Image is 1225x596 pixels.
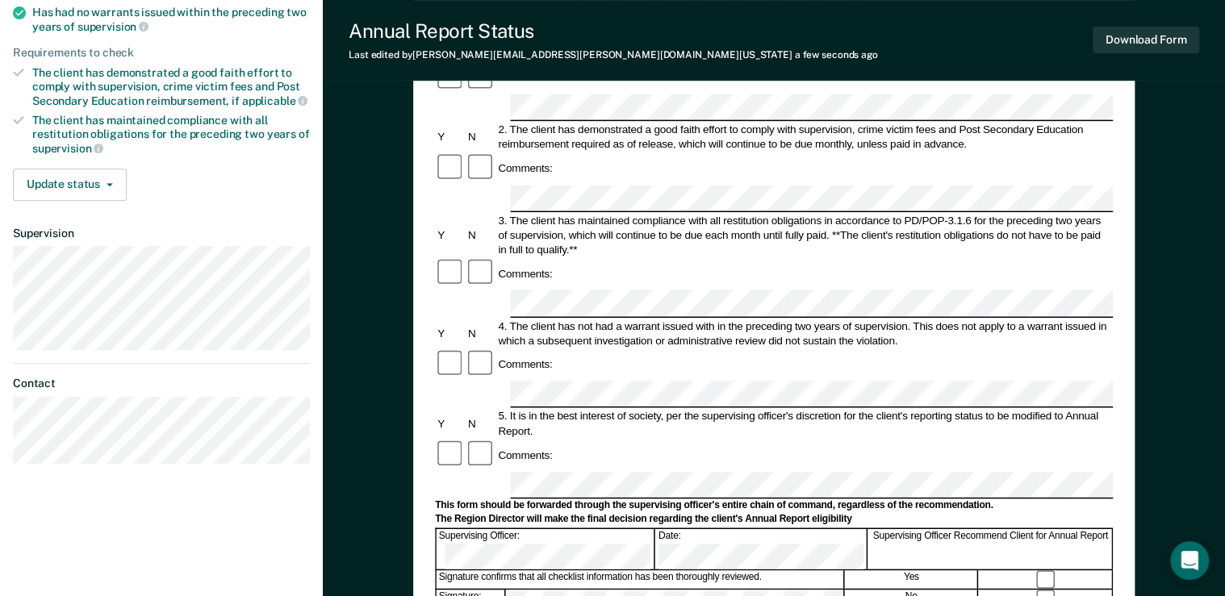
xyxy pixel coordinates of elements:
div: Y [435,130,466,144]
div: N [466,130,496,144]
dt: Supervision [13,227,310,240]
div: The client has maintained compliance with all restitution obligations for the preceding two years of [32,114,310,155]
div: Last edited by [PERSON_NAME][EMAIL_ADDRESS][PERSON_NAME][DOMAIN_NAME][US_STATE] [349,49,878,60]
div: 4. The client has not had a warrant issued with in the preceding two years of supervision. This d... [495,319,1113,348]
div: N [466,416,496,431]
div: Comments: [495,448,554,462]
div: Supervising Officer: [436,528,654,569]
div: The Region Director will make the final decision regarding the client's Annual Report eligibility [435,514,1113,527]
div: Signature confirms that all checklist information has been thoroughly reviewed. [436,570,843,589]
div: N [466,326,496,340]
div: Y [435,416,466,431]
div: This form should be forwarded through the supervising officer's entire chain of command, regardle... [435,500,1113,513]
span: supervision [32,142,103,155]
div: Yes [845,570,978,589]
div: 3. The client has maintained compliance with all restitution obligations in accordance to PD/POP-... [495,213,1113,256]
button: Download Form [1093,27,1199,53]
div: Date: [656,528,868,569]
div: The client has demonstrated a good faith effort to comply with supervision, crime victim fees and... [32,66,310,107]
div: N [466,227,496,242]
span: supervision [77,20,148,33]
span: a few seconds ago [795,49,878,60]
div: Has had no warrants issued within the preceding two years of [32,6,310,33]
div: Comments: [495,161,554,176]
button: Update status [13,169,127,201]
div: 5. It is in the best interest of society, per the supervising officer's discretion for the client... [495,409,1113,438]
span: applicable [242,94,307,107]
div: Requirements to check [13,46,310,60]
div: Y [435,227,466,242]
div: 2. The client has demonstrated a good faith effort to comply with supervision, crime victim fees ... [495,123,1113,152]
div: Annual Report Status [349,19,878,43]
div: Comments: [495,357,554,372]
dt: Contact [13,377,310,390]
div: Comments: [495,266,554,281]
div: Open Intercom Messenger [1170,541,1209,580]
div: Y [435,326,466,340]
div: Supervising Officer Recommend Client for Annual Report [869,528,1113,569]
